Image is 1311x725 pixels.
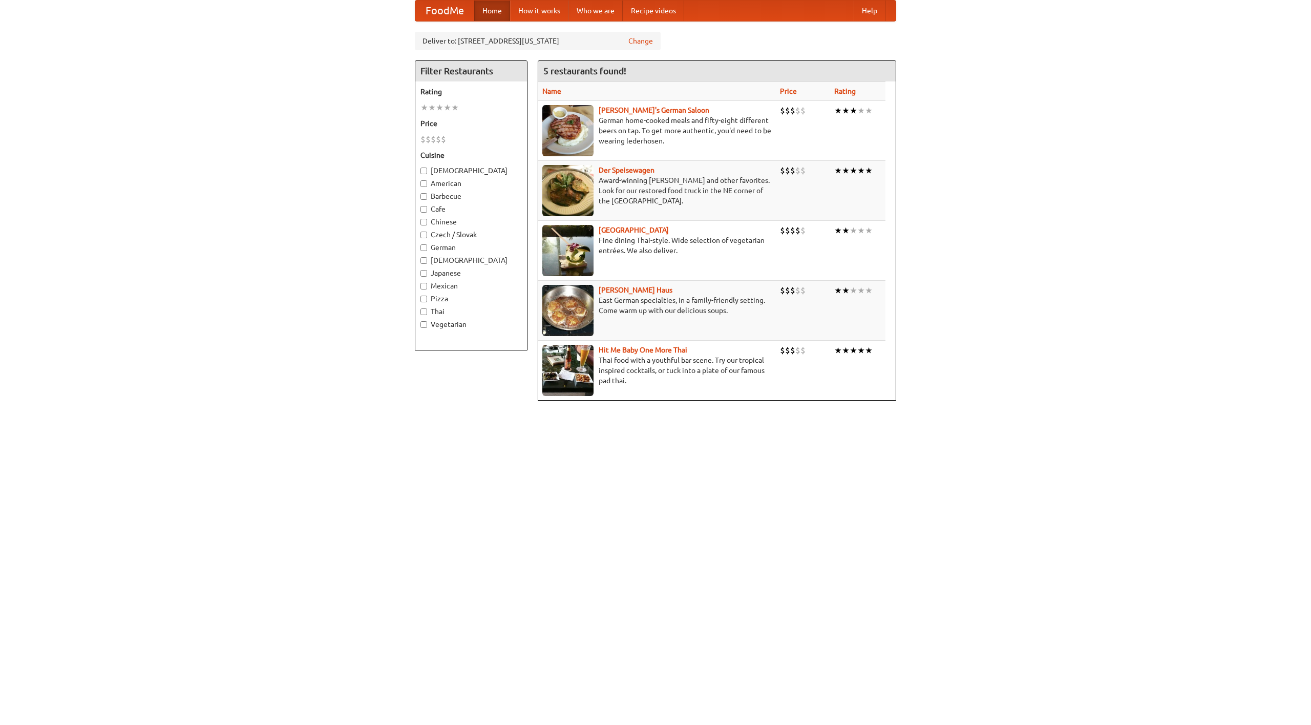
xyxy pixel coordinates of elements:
li: $ [800,345,806,356]
a: Home [474,1,510,21]
li: ★ [834,285,842,296]
li: $ [780,225,785,236]
li: ★ [857,225,865,236]
p: Thai food with a youthful bar scene. Try our tropical inspired cocktails, or tuck into a plate of... [542,355,772,386]
a: Help [854,1,885,21]
li: ★ [850,165,857,176]
a: [GEOGRAPHIC_DATA] [599,226,669,234]
li: ★ [834,165,842,176]
li: ★ [834,345,842,356]
li: ★ [420,102,428,113]
a: Price [780,87,797,95]
input: Japanese [420,270,427,277]
li: ★ [857,345,865,356]
input: [DEMOGRAPHIC_DATA] [420,257,427,264]
label: Cafe [420,204,522,214]
input: Mexican [420,283,427,289]
li: ★ [857,105,865,116]
input: Cafe [420,206,427,213]
li: $ [795,225,800,236]
label: Thai [420,306,522,317]
li: $ [800,285,806,296]
li: $ [785,165,790,176]
li: ★ [850,345,857,356]
h5: Rating [420,87,522,97]
li: ★ [842,285,850,296]
a: How it works [510,1,568,21]
a: Recipe videos [623,1,684,21]
li: $ [785,225,790,236]
a: Der Speisewagen [599,166,654,174]
li: $ [785,105,790,116]
input: Barbecue [420,193,427,200]
li: $ [795,345,800,356]
a: Rating [834,87,856,95]
li: $ [790,345,795,356]
h5: Price [420,118,522,129]
p: Award-winning [PERSON_NAME] and other favorites. Look for our restored food truck in the NE corne... [542,175,772,206]
li: ★ [436,102,443,113]
label: Japanese [420,268,522,278]
li: ★ [428,102,436,113]
a: [PERSON_NAME]'s German Saloon [599,106,709,114]
li: ★ [857,285,865,296]
li: ★ [857,165,865,176]
label: Mexican [420,281,522,291]
h4: Filter Restaurants [415,61,527,81]
a: [PERSON_NAME] Haus [599,286,672,294]
li: $ [790,285,795,296]
label: American [420,178,522,189]
li: ★ [850,285,857,296]
li: $ [800,105,806,116]
li: $ [441,134,446,145]
label: German [420,242,522,253]
ng-pluralize: 5 restaurants found! [543,66,626,76]
li: ★ [443,102,451,113]
label: Czech / Slovak [420,230,522,240]
label: Pizza [420,294,522,304]
li: ★ [842,345,850,356]
li: $ [431,134,436,145]
li: $ [780,345,785,356]
li: $ [790,225,795,236]
img: satay.jpg [542,225,594,276]
input: [DEMOGRAPHIC_DATA] [420,168,427,174]
label: Vegetarian [420,319,522,329]
li: ★ [842,105,850,116]
li: $ [780,165,785,176]
div: Deliver to: [STREET_ADDRESS][US_STATE] [415,32,661,50]
input: Vegetarian [420,321,427,328]
li: $ [795,165,800,176]
li: $ [420,134,426,145]
li: ★ [834,105,842,116]
p: Fine dining Thai-style. Wide selection of vegetarian entrées. We also deliver. [542,235,772,256]
input: Thai [420,308,427,315]
li: $ [785,345,790,356]
img: kohlhaus.jpg [542,285,594,336]
h5: Cuisine [420,150,522,160]
li: $ [790,165,795,176]
label: Barbecue [420,191,522,201]
li: ★ [842,165,850,176]
li: ★ [834,225,842,236]
p: German home-cooked meals and fifty-eight different beers on tap. To get more authentic, you'd nee... [542,115,772,146]
li: ★ [842,225,850,236]
li: $ [795,285,800,296]
li: ★ [451,102,459,113]
img: speisewagen.jpg [542,165,594,216]
a: Hit Me Baby One More Thai [599,346,687,354]
label: [DEMOGRAPHIC_DATA] [420,255,522,265]
input: German [420,244,427,251]
a: Who we are [568,1,623,21]
li: ★ [865,285,873,296]
li: $ [800,165,806,176]
li: $ [790,105,795,116]
li: ★ [850,225,857,236]
li: $ [800,225,806,236]
a: FoodMe [415,1,474,21]
input: Pizza [420,296,427,302]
